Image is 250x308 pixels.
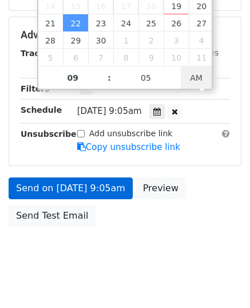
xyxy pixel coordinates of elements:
span: September 21, 2025 [38,14,64,31]
span: October 5, 2025 [38,49,64,66]
span: September 22, 2025 [63,14,88,31]
span: September 23, 2025 [88,14,113,31]
strong: Unsubscribe [21,129,77,139]
h5: Advanced [21,29,229,41]
span: October 11, 2025 [189,49,214,66]
span: September 29, 2025 [63,31,88,49]
span: [DATE] 9:05am [77,106,142,116]
label: Add unsubscribe link [89,128,173,140]
span: October 3, 2025 [164,31,189,49]
strong: Filters [21,84,50,93]
span: September 25, 2025 [138,14,164,31]
span: October 6, 2025 [63,49,88,66]
iframe: Chat Widget [193,253,250,308]
input: Minute [111,66,181,89]
a: Preview [136,177,186,199]
span: Click to toggle [181,66,212,89]
span: October 1, 2025 [113,31,138,49]
span: October 2, 2025 [138,31,164,49]
span: October 7, 2025 [88,49,113,66]
a: Send on [DATE] 9:05am [9,177,133,199]
span: September 24, 2025 [113,14,138,31]
strong: Tracking [21,49,59,58]
span: September 30, 2025 [88,31,113,49]
span: : [108,66,111,89]
span: October 10, 2025 [164,49,189,66]
span: September 28, 2025 [38,31,64,49]
a: Copy unsubscribe link [77,142,180,152]
span: September 27, 2025 [189,14,214,31]
span: October 9, 2025 [138,49,164,66]
span: October 8, 2025 [113,49,138,66]
span: October 4, 2025 [189,31,214,49]
div: Chat-Widget [193,253,250,308]
strong: Schedule [21,105,62,114]
span: September 26, 2025 [164,14,189,31]
input: Hour [38,66,108,89]
a: Send Test Email [9,205,96,227]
